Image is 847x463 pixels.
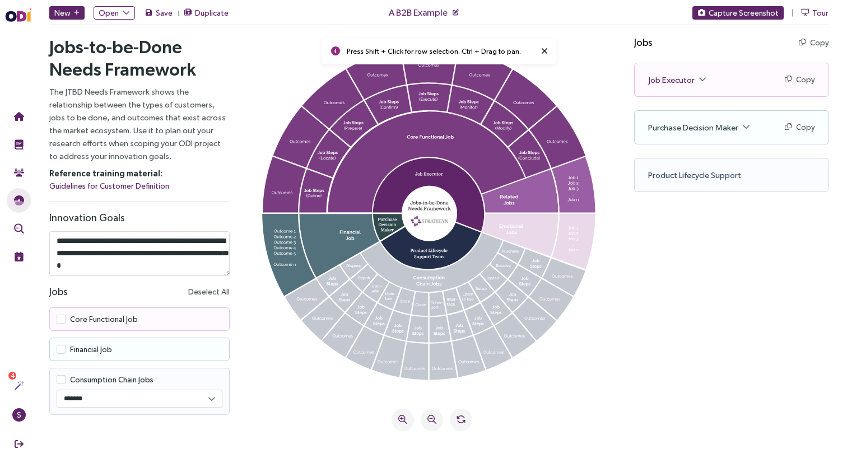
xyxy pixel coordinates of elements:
[156,7,173,19] span: Save
[11,372,15,380] span: 4
[39,318,81,327] span: Financial Job
[709,7,779,19] span: Capture Screenshot
[14,381,24,391] img: Actions
[7,403,31,427] button: S
[183,6,229,20] button: Duplicate
[99,7,119,19] span: Open
[753,46,784,59] button: Copy
[8,372,16,380] sup: 4
[7,373,31,398] button: Actions
[7,244,31,269] button: Live Events
[7,188,31,213] button: Needs Framework
[603,9,621,22] h4: Jobs
[7,216,31,241] button: Outcome Validation
[39,348,122,357] span: Consumption Chain Jobs
[692,6,784,20] button: Capture Screenshot
[389,6,448,20] span: A B2B Example
[753,94,784,107] button: Copy
[14,195,24,205] img: JTBD Needs Framework
[14,223,24,233] img: Outcome Validation
[195,7,229,19] span: Duplicate
[7,160,31,185] button: Community
[17,408,21,422] span: S
[801,6,829,20] button: Tour
[7,132,31,157] button: Training
[157,258,198,272] button: Deselect All
[14,167,24,177] img: Community
[7,104,31,129] button: Home
[94,6,135,20] button: Open
[54,7,71,19] span: New
[617,46,674,59] span: Job Executor
[49,6,85,20] button: New
[14,139,24,149] img: Training
[144,6,173,20] button: Save
[617,94,718,107] span: Purchase Decision Maker
[767,11,798,20] button: Copy
[39,288,106,297] span: Core Functional Job
[315,18,503,31] p: Press Shift + Click for row selection. Ctrl + Drag to pan.
[31,27,847,451] iframe: Needs Framework
[812,7,829,19] span: Tour
[7,432,31,456] button: Sign Out
[14,251,24,261] img: Live Events
[452,4,460,22] button: Rename study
